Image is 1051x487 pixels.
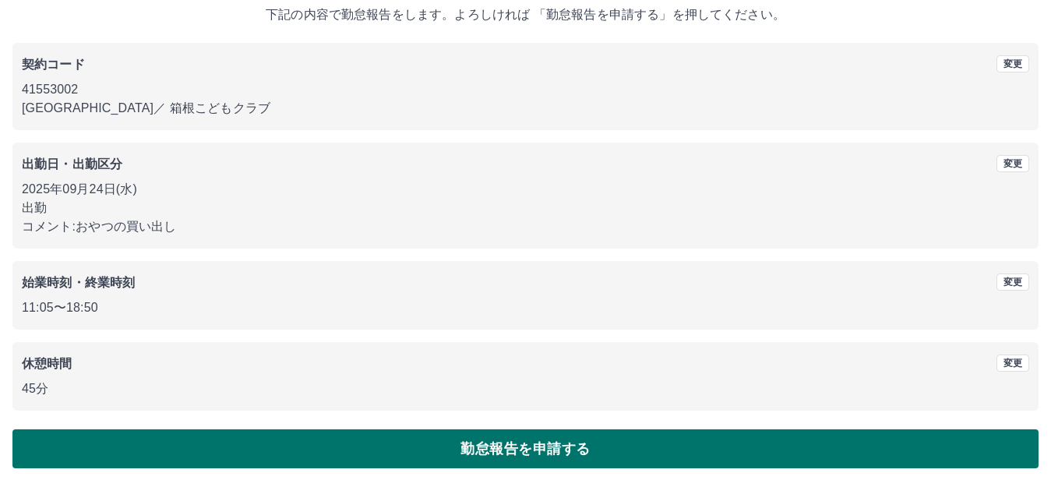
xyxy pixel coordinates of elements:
[996,355,1029,372] button: 変更
[22,180,1029,199] p: 2025年09月24日(水)
[12,429,1039,468] button: 勤怠報告を申請する
[22,379,1029,398] p: 45分
[996,273,1029,291] button: 変更
[996,55,1029,72] button: 変更
[22,217,1029,236] p: コメント: おやつの買い出し
[22,276,135,289] b: 始業時刻・終業時刻
[22,80,1029,99] p: 41553002
[22,357,72,370] b: 休憩時間
[22,157,122,171] b: 出勤日・出勤区分
[996,155,1029,172] button: 変更
[22,199,1029,217] p: 出勤
[22,298,1029,317] p: 11:05 〜 18:50
[12,5,1039,24] p: 下記の内容で勤怠報告をします。よろしければ 「勤怠報告を申請する」を押してください。
[22,99,1029,118] p: [GEOGRAPHIC_DATA] ／ 箱根こどもクラブ
[22,58,85,71] b: 契約コード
